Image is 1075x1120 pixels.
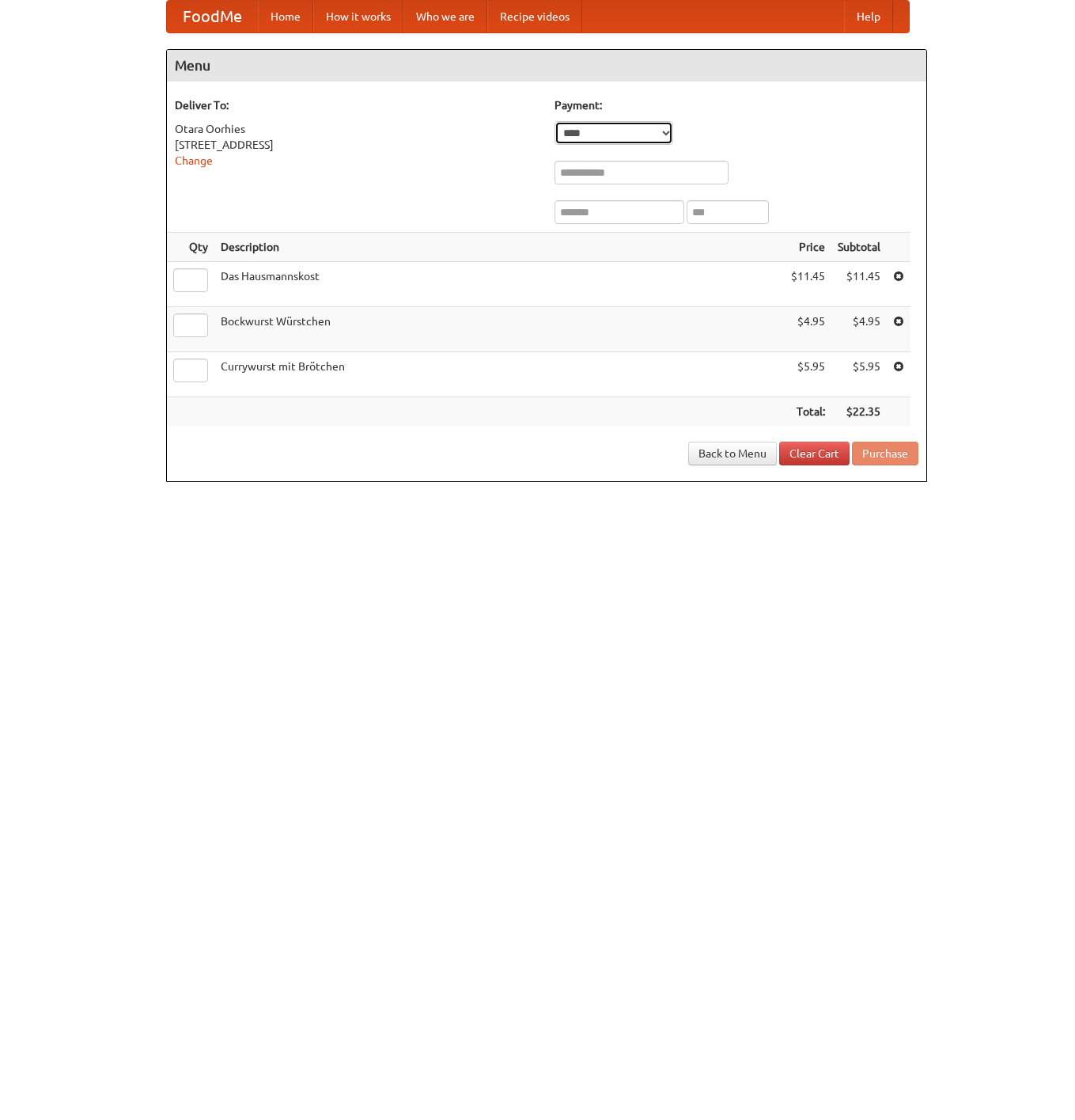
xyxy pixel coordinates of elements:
td: Bockwurst Würstchen [214,307,785,352]
td: $11.45 [831,262,887,307]
a: Who we are [403,1,487,32]
td: $4.95 [785,307,831,352]
a: Help [844,1,893,32]
a: FoodMe [167,1,258,32]
h5: Deliver To: [175,97,539,113]
div: [STREET_ADDRESS] [175,137,539,153]
td: Das Hausmannskost [214,262,785,307]
a: Home [258,1,313,32]
td: $5.95 [785,352,831,397]
td: $4.95 [831,307,887,352]
a: How it works [313,1,403,32]
th: Qty [167,233,214,262]
th: Description [214,233,785,262]
td: Currywurst mit Brötchen [214,352,785,397]
a: Clear Cart [779,442,850,465]
h4: Menu [167,50,926,82]
a: Recipe videos [487,1,582,32]
th: $22.35 [831,397,887,427]
a: Change [175,154,213,167]
h5: Payment: [555,97,918,113]
div: Otara Oorhies [175,121,539,137]
th: Total: [785,397,831,427]
th: Subtotal [831,233,887,262]
a: Back to Menu [688,442,777,465]
td: $11.45 [785,262,831,307]
th: Price [785,233,831,262]
td: $5.95 [831,352,887,397]
button: Purchase [852,442,918,465]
